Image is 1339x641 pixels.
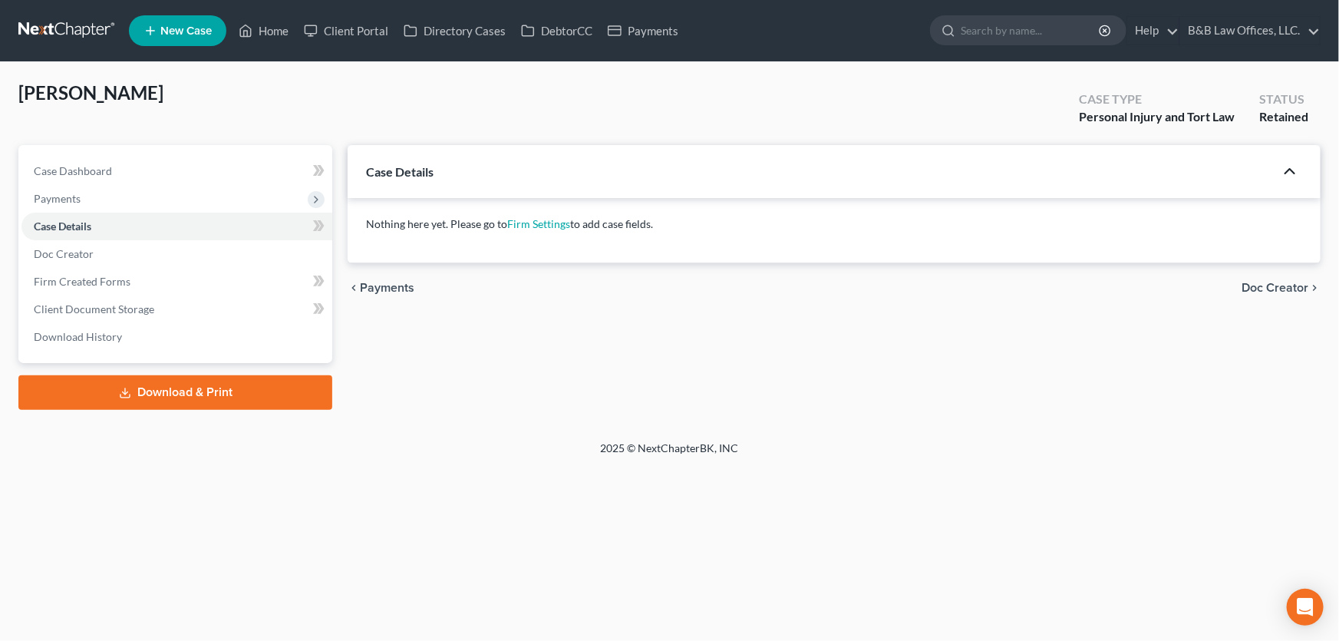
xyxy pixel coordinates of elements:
span: Firm Created Forms [34,275,130,288]
span: Client Document Storage [34,302,154,316]
div: Personal Injury and Tort Law [1079,108,1235,126]
a: Client Document Storage [21,296,332,323]
a: Help [1127,17,1179,45]
div: Open Intercom Messenger [1287,589,1324,626]
div: Retained [1259,108,1308,126]
a: Download & Print [18,375,332,410]
a: Client Portal [296,17,396,45]
span: Doc Creator [34,247,94,260]
span: New Case [160,25,212,37]
a: B&B Law Offices, LLC. [1180,17,1320,45]
span: Download History [34,330,122,343]
a: Firm Settings [507,217,570,230]
span: Doc Creator [1242,282,1308,294]
a: Firm Created Forms [21,268,332,296]
a: Case Dashboard [21,157,332,185]
span: Case Details [34,220,91,233]
span: Payments [360,282,414,294]
span: Case Details [366,164,434,179]
span: Payments [34,192,81,205]
p: Nothing here yet. Please go to to add case fields. [366,216,1302,232]
a: Download History [21,323,332,351]
a: Home [231,17,296,45]
input: Search by name... [961,16,1101,45]
div: Status [1259,91,1308,108]
a: DebtorCC [513,17,600,45]
div: 2025 © NextChapterBK, INC [233,441,1107,468]
span: [PERSON_NAME] [18,81,163,104]
i: chevron_left [348,282,360,294]
button: chevron_left Payments [348,282,414,294]
span: Case Dashboard [34,164,112,177]
a: Payments [600,17,686,45]
a: Doc Creator [21,240,332,268]
i: chevron_right [1308,282,1321,294]
a: Case Details [21,213,332,240]
a: Directory Cases [396,17,513,45]
button: Doc Creator chevron_right [1242,282,1321,294]
div: Case Type [1079,91,1235,108]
